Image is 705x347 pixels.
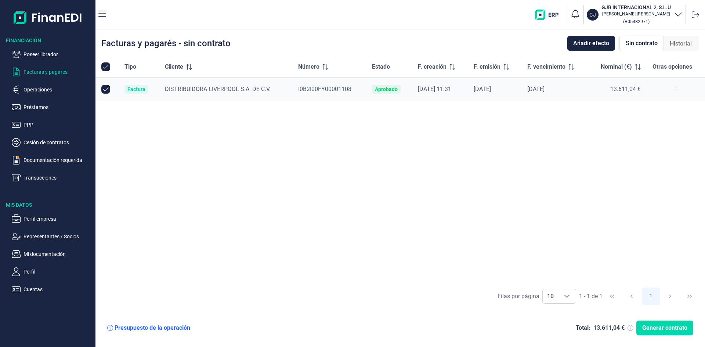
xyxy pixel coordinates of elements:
p: Representantes / Socios [23,232,93,241]
button: Transacciones [12,173,93,182]
button: Last Page [681,288,698,305]
button: PPP [12,120,93,129]
div: Sin contrato [619,36,664,51]
div: Historial [664,36,698,51]
span: Estado [372,62,390,71]
button: Previous Page [623,288,640,305]
span: DISTRIBUIDORA LIVERPOOL S.A. DE C.V. [165,86,271,93]
button: First Page [603,288,621,305]
div: Filas por página [498,292,539,301]
span: F. vencimiento [527,62,565,71]
span: Otras opciones [652,62,692,71]
div: Factura [127,86,145,92]
p: Perfil empresa [23,214,93,223]
button: Añadir efecto [567,36,615,51]
div: Row Unselected null [101,85,110,94]
p: Cuentas [23,285,93,294]
button: Page 1 [642,288,660,305]
p: Transacciones [23,173,93,182]
small: Copiar cif [623,19,650,24]
span: Historial [670,39,692,48]
button: Perfil [12,267,93,276]
span: Tipo [124,62,136,71]
span: F. emisión [474,62,500,71]
button: Poseer librador [12,50,93,59]
span: Nominal (€) [601,62,632,71]
span: 10 [543,289,558,303]
span: Número [298,62,319,71]
button: Facturas y pagarés [12,68,93,76]
img: erp [535,10,564,20]
p: Cesión de contratos [23,138,93,147]
button: Operaciones [12,85,93,94]
p: Poseer librador [23,50,93,59]
p: PPP [23,120,93,129]
button: Representantes / Socios [12,232,93,241]
span: Sin contrato [626,39,658,48]
div: All items selected [101,62,110,71]
p: Mi documentación [23,250,93,259]
p: [PERSON_NAME] [PERSON_NAME] [601,11,671,17]
div: [DATE] [527,86,582,93]
button: Perfil empresa [12,214,93,223]
img: Logo de aplicación [14,6,82,29]
button: GJGJB INTERNACIONAL 2, S.L.U[PERSON_NAME] [PERSON_NAME](B05482971) [587,4,683,26]
p: Documentación requerida [23,156,93,165]
span: 1 - 1 de 1 [579,293,603,299]
div: Presupuesto de la operación [115,324,190,332]
div: 13.611,04 € [593,324,625,332]
span: F. creación [418,62,446,71]
span: Generar contrato [642,323,687,332]
button: Next Page [661,288,679,305]
button: Préstamos [12,103,93,112]
div: [DATE] [474,86,516,93]
span: 13.611,04 € [610,86,641,93]
div: Facturas y pagarés - sin contrato [101,39,231,48]
p: GJ [589,11,596,18]
h3: GJB INTERNACIONAL 2, S.L.U [601,4,671,11]
p: Facturas y pagarés [23,68,93,76]
button: Cesión de contratos [12,138,93,147]
div: Aprobado [375,86,398,92]
button: Generar contrato [636,321,693,335]
p: Operaciones [23,85,93,94]
span: Añadir efecto [573,39,609,48]
p: Préstamos [23,103,93,112]
div: Choose [558,289,576,303]
div: Total: [576,324,590,332]
p: Perfil [23,267,93,276]
span: Cliente [165,62,183,71]
span: I0B2I00FY00001108 [298,86,351,93]
div: [DATE] 11:31 [418,86,462,93]
button: Documentación requerida [12,156,93,165]
button: Cuentas [12,285,93,294]
button: Mi documentación [12,250,93,259]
